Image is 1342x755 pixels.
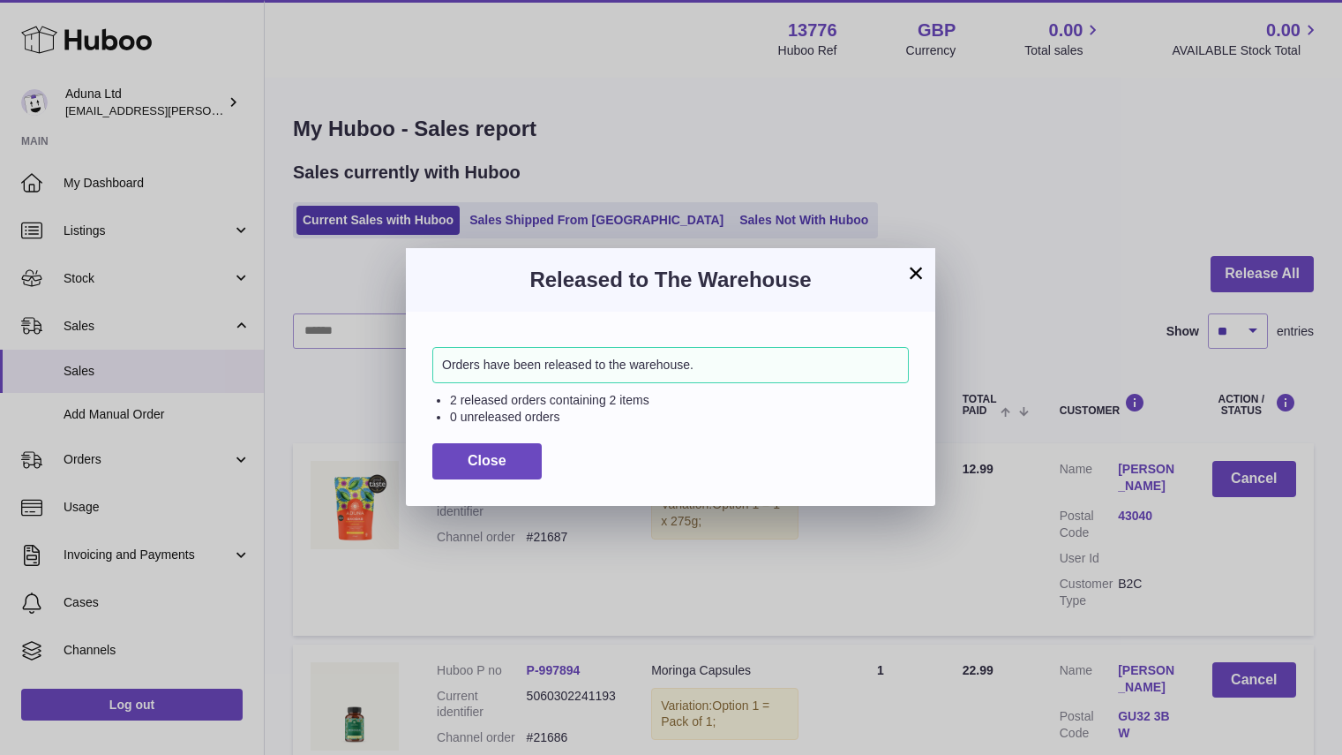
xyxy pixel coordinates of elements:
[450,392,909,409] li: 2 released orders containing 2 items
[905,262,926,283] button: ×
[450,409,909,426] li: 0 unreleased orders
[432,266,909,294] h3: Released to The Warehouse
[432,443,542,479] button: Close
[468,453,506,468] span: Close
[432,347,909,383] div: Orders have been released to the warehouse.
